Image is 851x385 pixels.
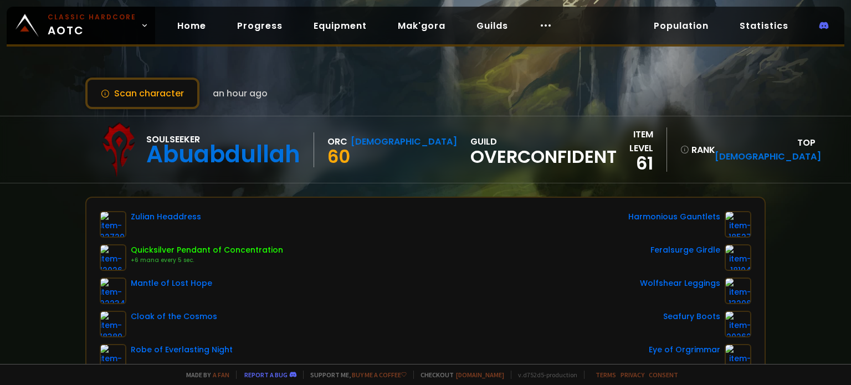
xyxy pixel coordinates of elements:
span: AOTC [48,12,136,39]
a: Report a bug [244,371,288,379]
span: 60 [327,144,350,169]
div: 61 [617,155,653,172]
div: rank [680,143,708,157]
span: Overconfident [470,148,617,165]
div: Quicksilver Pendant of Concentration [131,244,283,256]
img: item-12026 [100,244,126,271]
a: Buy me a coffee [352,371,407,379]
a: Statistics [731,14,797,37]
img: item-20262 [725,311,751,337]
img: item-13206 [725,278,751,304]
a: Mak'gora [389,14,454,37]
img: item-22720 [100,211,126,238]
span: [DEMOGRAPHIC_DATA] [715,150,821,163]
span: Support me, [303,371,407,379]
button: Scan character [85,78,199,109]
a: Equipment [305,14,376,37]
span: an hour ago [213,86,268,100]
a: a fan [213,371,229,379]
span: Made by [180,371,229,379]
div: Wolfshear Leggings [640,278,720,289]
div: guild [470,135,617,165]
img: item-18527 [725,211,751,238]
div: Robe of Everlasting Night [131,344,233,356]
div: Eye of Orgrimmar [649,344,720,356]
div: Seafury Boots [663,311,720,322]
div: Cloak of the Cosmos [131,311,217,322]
div: Mantle of Lost Hope [131,278,212,289]
a: Classic HardcoreAOTC [7,7,155,44]
img: item-18389 [100,311,126,337]
span: Checkout [413,371,504,379]
div: Orc [327,135,347,148]
div: Soulseeker [146,132,300,146]
div: item level [617,127,653,155]
a: Progress [228,14,291,37]
div: Feralsurge Girdle [650,244,720,256]
div: Abuabdullah [146,146,300,163]
img: item-12545 [725,344,751,371]
a: Consent [649,371,678,379]
a: Privacy [621,371,644,379]
a: Population [645,14,717,37]
small: Classic Hardcore [48,12,136,22]
a: Guilds [468,14,517,37]
div: Zulian Headdress [131,211,201,223]
div: [DEMOGRAPHIC_DATA] [351,135,457,148]
div: Harmonious Gauntlets [628,211,720,223]
a: Home [168,14,215,37]
div: Top [715,136,816,163]
div: +6 mana every 5 sec. [131,256,283,265]
img: item-18104 [725,244,751,271]
a: Terms [596,371,616,379]
img: item-18385 [100,344,126,371]
a: [DOMAIN_NAME] [456,371,504,379]
img: item-22234 [100,278,126,304]
span: v. d752d5 - production [511,371,577,379]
